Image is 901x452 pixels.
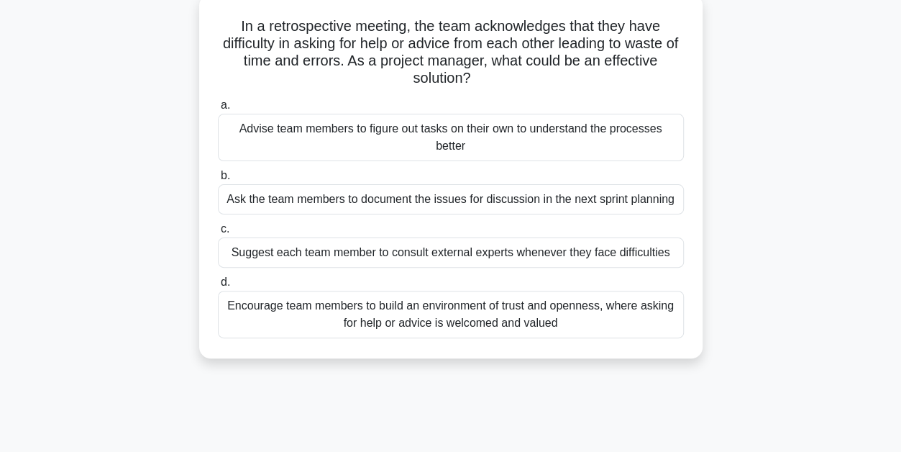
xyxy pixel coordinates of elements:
span: c. [221,222,229,235]
div: Ask the team members to document the issues for discussion in the next sprint planning [218,184,684,214]
h5: In a retrospective meeting, the team acknowledges that they have difficulty in asking for help or... [216,17,685,88]
span: a. [221,99,230,111]
div: Advise team members to figure out tasks on their own to understand the processes better [218,114,684,161]
div: Encourage team members to build an environment of trust and openness, where asking for help or ad... [218,291,684,338]
span: d. [221,276,230,288]
span: b. [221,169,230,181]
div: Suggest each team member to consult external experts whenever they face difficulties [218,238,684,268]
